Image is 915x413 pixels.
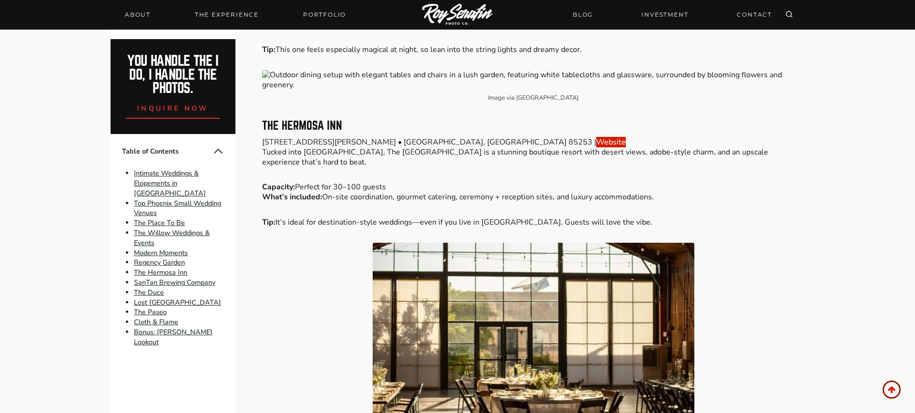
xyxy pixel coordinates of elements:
a: Top Phoenix Small Wedding Venues [134,198,221,218]
nav: Table of Contents [111,134,235,358]
a: The Willow Weddings & Events [134,228,210,248]
nav: Secondary Navigation [567,6,778,23]
h2: You handle the i do, I handle the photos. [121,54,225,95]
a: CONTACT [731,6,778,23]
strong: Tip: [262,217,275,227]
a: Bonus: [PERSON_NAME] Lookout [134,327,213,347]
p: [STREET_ADDRESS][PERSON_NAME] • [GEOGRAPHIC_DATA], [GEOGRAPHIC_DATA] 85253 | Tucked into [GEOGRAP... [262,137,804,167]
a: SanTan Brewing Company [134,278,215,287]
nav: Primary Navigation [119,8,352,21]
a: BLOG [567,6,599,23]
p: It’s ideal for destination-style weddings—even if you live in [GEOGRAPHIC_DATA]. Guests will love... [262,217,804,227]
p: This one feels especially magical at night, so lean into the string lights and dreamy decor. [262,45,804,55]
strong: Capacity: [262,182,295,192]
a: THE EXPERIENCE [189,8,264,21]
a: Modern Moments [134,248,188,258]
a: Intimate Weddings & Elopements in [GEOGRAPHIC_DATA] [134,168,206,198]
img: Logo of Roy Serafin Photo Co., featuring stylized text in white on a light background, representi... [422,4,493,26]
button: View Search Form [783,8,796,21]
a: About [119,8,156,21]
a: The Place To Be [134,218,185,227]
h3: The Hermosa Inn [262,120,804,132]
a: The Paseo [134,308,167,317]
p: Perfect for 30–100 guests On-site coordination, gourmet catering, ceremony + reception sites, and... [262,182,804,202]
span: inquire now [137,103,209,113]
a: Lost [GEOGRAPHIC_DATA] [134,298,221,307]
figcaption: Image via [GEOGRAPHIC_DATA] [262,93,804,103]
p: Up to 100 guests feels ideal Full-service planning, in-house catering options, tables, chairs, li... [262,10,804,30]
a: Regency Garden [134,258,185,268]
strong: What’s included: [262,192,322,202]
span: Table of Contents [122,146,213,156]
a: Scroll to top [883,381,901,399]
a: Portfolio [297,8,352,21]
button: Collapse Table of Contents [213,145,224,157]
a: inquire now [126,95,220,119]
a: The Hermosa Inn [134,268,187,277]
a: The Duce [134,288,164,297]
img: Best Small Wedding Venues in Phoenix, AZ (Intimate & Micro Weddings) 6 [262,70,804,90]
a: INVESTMENT [636,6,694,23]
a: Cloth & Flame [134,317,178,327]
a: Website [596,137,626,147]
strong: Tip: [262,44,275,55]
